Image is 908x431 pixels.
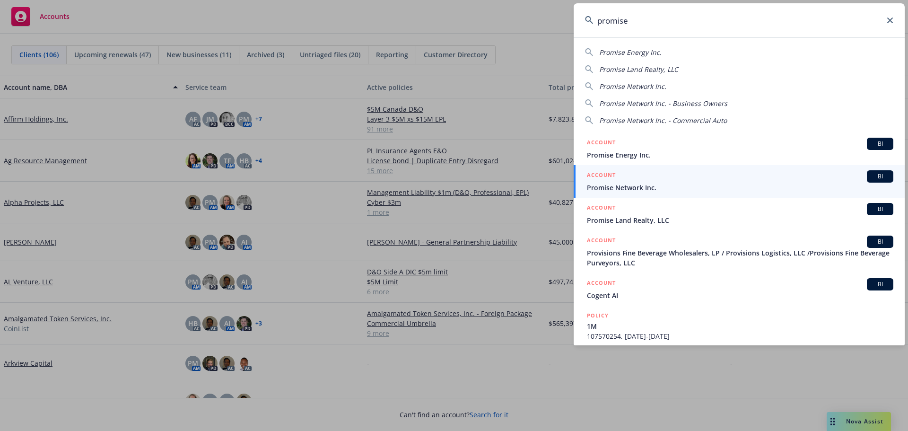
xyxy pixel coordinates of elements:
[599,99,727,108] span: Promise Network Inc. - Business Owners
[587,321,893,331] span: 1M
[587,331,893,341] span: 107570254, [DATE]-[DATE]
[599,48,662,57] span: Promise Energy Inc.
[587,150,893,160] span: Promise Energy Inc.
[871,205,890,213] span: BI
[587,183,893,193] span: Promise Network Inc.
[574,165,905,198] a: ACCOUNTBIPromise Network Inc.
[587,170,616,182] h5: ACCOUNT
[574,273,905,306] a: ACCOUNTBICogent AI
[587,203,616,214] h5: ACCOUNT
[599,82,666,91] span: Promise Network Inc.
[574,230,905,273] a: ACCOUNTBIProvisions Fine Beverage Wholesalers, LP / Provisions Logistics, LLC /Provisions Fine Be...
[587,215,893,225] span: Promise Land Realty, LLC
[587,290,893,300] span: Cogent AI
[574,306,905,346] a: POLICY1M107570254, [DATE]-[DATE]
[587,278,616,290] h5: ACCOUNT
[871,280,890,289] span: BI
[871,172,890,181] span: BI
[599,65,678,74] span: Promise Land Realty, LLC
[574,3,905,37] input: Search...
[574,132,905,165] a: ACCOUNTBIPromise Energy Inc.
[587,248,893,268] span: Provisions Fine Beverage Wholesalers, LP / Provisions Logistics, LLC /Provisions Fine Beverage Pu...
[587,236,616,247] h5: ACCOUNT
[871,237,890,246] span: BI
[587,311,609,320] h5: POLICY
[599,116,727,125] span: Promise Network Inc. - Commercial Auto
[871,140,890,148] span: BI
[587,138,616,149] h5: ACCOUNT
[574,198,905,230] a: ACCOUNTBIPromise Land Realty, LLC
